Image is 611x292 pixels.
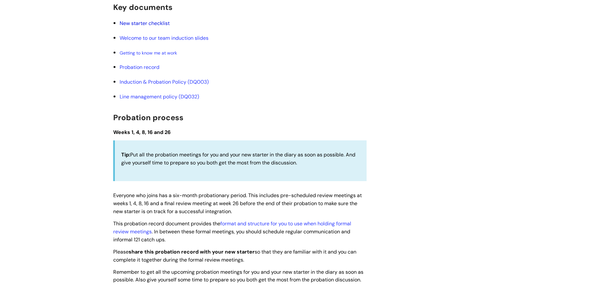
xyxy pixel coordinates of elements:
strong: share this probation record with your new starter [129,248,255,255]
span: Probation process [113,113,183,122]
strong: Tip: [121,151,130,158]
a: Getting to know me at work [120,49,177,56]
a: format and structure for you to use when holding formal review meetings [113,220,351,235]
span: Weeks 1, 4, 8, 16 and 26 [113,129,171,136]
span: Getting to know me at work [120,50,177,56]
span: Remember to get all the upcoming probation meetings for you and your new starter in the diary as ... [113,269,363,283]
span: Everyone who joins has a six-month probationary period. This includes pre-scheduled review meetin... [113,192,362,215]
a: New starter checklist [120,20,170,27]
a: Probation record [120,64,159,71]
a: Welcome to our team induction slides [120,35,208,41]
span: Put all the probation meetings for you and your new starter in the diary as soon as possible. And... [121,151,355,166]
span: This probation record document provides the . In between these formal meetings, you should schedu... [113,220,351,243]
a: Line management policy (DQ032) [120,93,199,100]
span: Please so that they are familiar with it and you can complete it together during the formal revie... [113,248,356,263]
a: Induction & Probation Policy (DQ003) [120,79,209,85]
span: Key documents [113,2,173,12]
